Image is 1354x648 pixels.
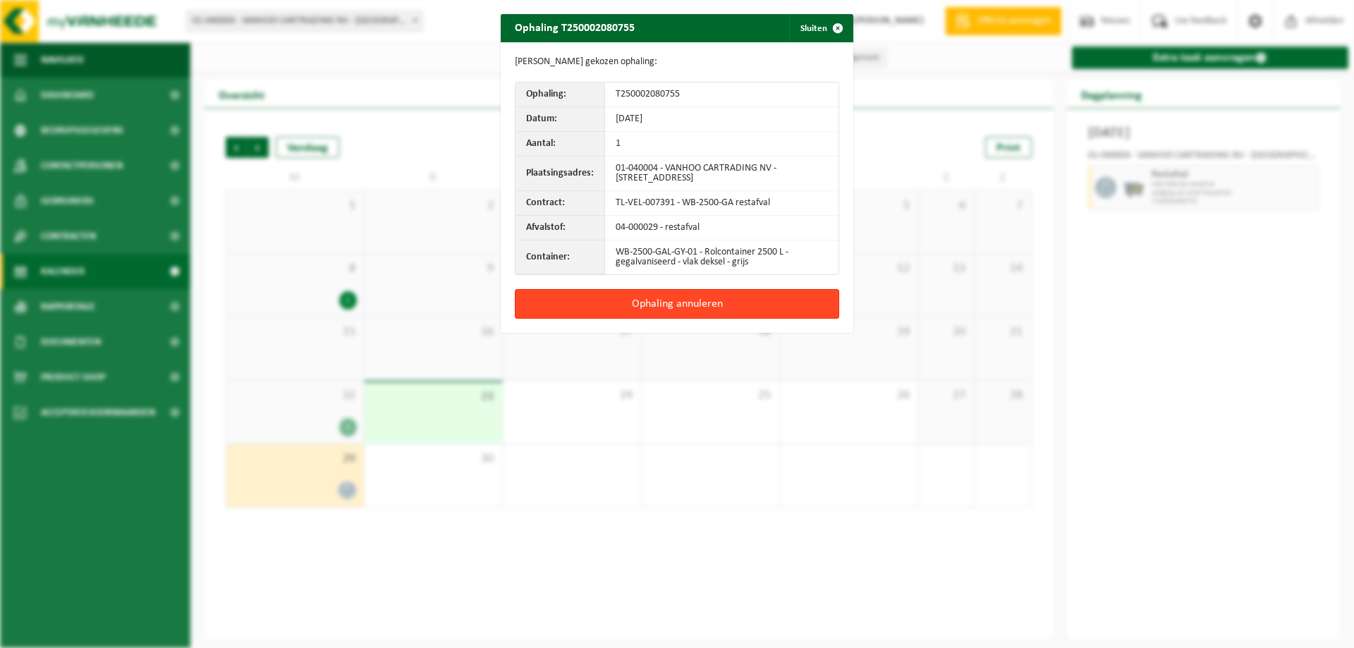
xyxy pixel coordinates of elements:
button: Sluiten [789,14,852,42]
td: WB-2500-GAL-GY-01 - Rolcontainer 2500 L - gegalvaniseerd - vlak deksel - grijs [605,240,838,274]
td: T250002080755 [605,82,838,107]
button: Ophaling annuleren [515,289,839,319]
th: Datum: [516,107,605,132]
th: Ophaling: [516,82,605,107]
th: Afvalstof: [516,216,605,240]
th: Plaatsingsadres: [516,157,605,191]
h2: Ophaling T250002080755 [501,14,649,41]
td: TL-VEL-007391 - WB-2500-GA restafval [605,191,838,216]
td: 1 [605,132,838,157]
td: [DATE] [605,107,838,132]
th: Contract: [516,191,605,216]
td: 04-000029 - restafval [605,216,838,240]
p: [PERSON_NAME] gekozen ophaling: [515,56,839,68]
td: 01-040004 - VANHOO CARTRADING NV - [STREET_ADDRESS] [605,157,838,191]
th: Aantal: [516,132,605,157]
th: Container: [516,240,605,274]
